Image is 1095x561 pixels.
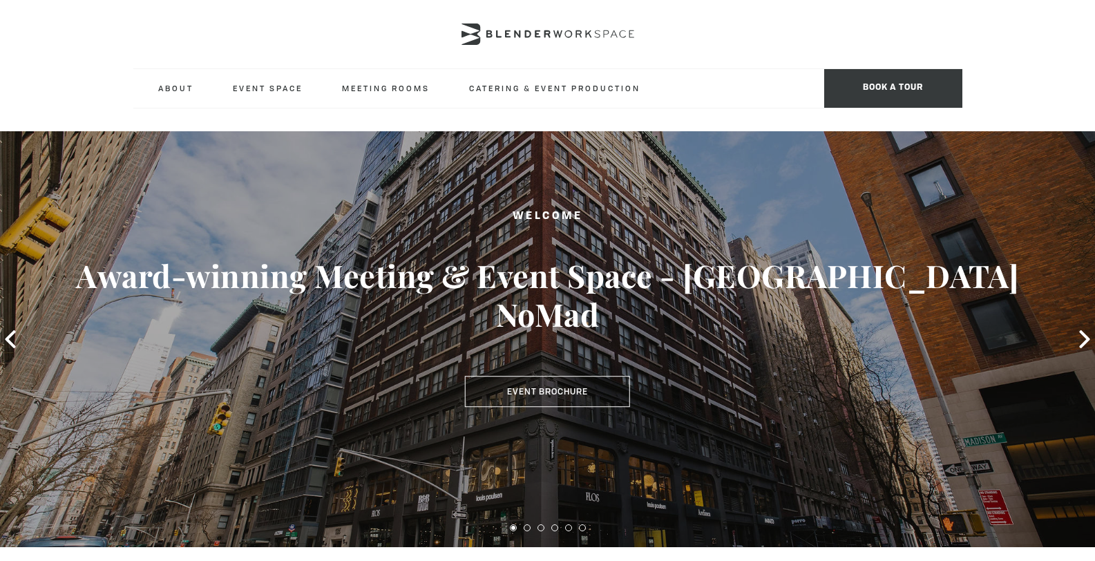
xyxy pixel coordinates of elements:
[55,208,1040,225] h2: Welcome
[331,69,441,107] a: Meeting Rooms
[55,256,1040,334] h3: Award-winning Meeting & Event Space - [GEOGRAPHIC_DATA] NoMad
[147,69,204,107] a: About
[465,376,630,408] a: Event Brochure
[824,69,962,108] span: Book a tour
[222,69,314,107] a: Event Space
[458,69,651,107] a: Catering & Event Production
